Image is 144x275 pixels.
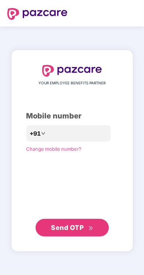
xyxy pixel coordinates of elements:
div: Mobile number [26,110,118,122]
a: Change mobile number? [26,146,82,152]
span: down [41,131,45,136]
span: +91 [30,129,41,138]
button: Send OTPdouble-right [36,219,109,236]
span: YOUR EMPLOYEE BENEFITS PARTNER [38,80,106,86]
span: Send OTP [51,224,84,231]
img: logo [7,8,67,20]
span: double-right [88,226,93,231]
img: logo [42,65,102,77]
